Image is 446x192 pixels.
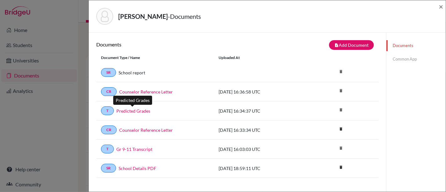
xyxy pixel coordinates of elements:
strong: [PERSON_NAME] [118,13,168,20]
i: delete [336,67,346,76]
i: delete [336,86,346,95]
div: [DATE] 16:03:03 UTC [214,146,308,152]
a: Counselor Reference Letter [119,127,173,133]
div: [DATE] 16:36:58 UTC [214,88,308,95]
a: T [101,106,114,115]
a: Counselor Reference Letter [119,88,173,95]
div: [DATE] 16:34:37 UTC [214,108,308,114]
div: Predicted Grades [113,96,152,105]
a: Predicted Grades [116,108,150,114]
span: - Documents [168,13,201,20]
button: note_addAdd Document [329,40,374,50]
a: T [101,145,114,153]
i: note_add [334,43,339,47]
div: [DATE] 18:59:11 UTC [214,165,308,172]
a: Common App [386,54,446,65]
a: Documents [386,40,446,51]
a: Gr 9-11 Transcript [116,146,152,152]
div: Document Type / Name [96,55,214,61]
a: School Details PDF [119,165,156,172]
i: delete [336,163,346,172]
div: [DATE] 16:33:34 UTC [214,127,308,133]
a: School report [119,69,145,76]
span: × [439,2,443,11]
div: Uploaded at [214,55,308,61]
a: CR [101,87,117,96]
i: delete [336,124,346,134]
i: delete [336,143,346,153]
a: delete [336,125,346,134]
a: delete [336,163,346,172]
h6: Documents [96,41,237,47]
a: CR [101,125,117,134]
button: Close [439,3,443,10]
a: SR [101,164,116,173]
a: SR [101,68,116,77]
i: delete [336,105,346,115]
